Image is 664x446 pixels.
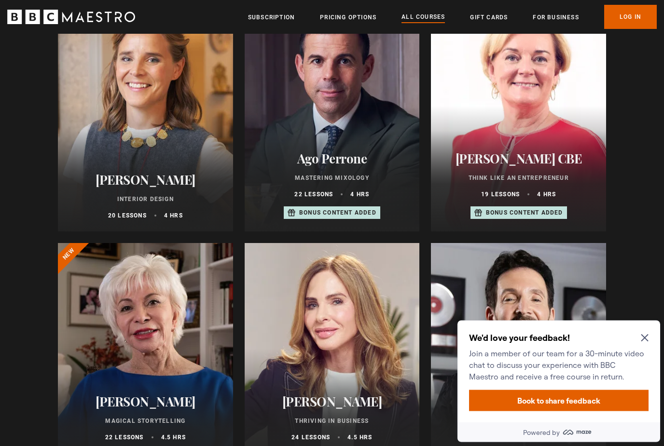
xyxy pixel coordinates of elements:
p: Thriving in Business [256,417,408,426]
a: [PERSON_NAME] CBE Think Like an Entrepreneur 19 lessons 4 hrs Bonus content added New [431,0,606,232]
p: 4 hrs [350,190,369,199]
p: Mastering Mixology [256,174,408,183]
a: All Courses [401,12,445,23]
a: Ago Perrone Mastering Mixology 22 lessons 4 hrs Bonus content added New [245,0,420,232]
p: 22 lessons [105,433,144,442]
p: 4 hrs [537,190,556,199]
div: Optional study invitation [4,4,207,125]
a: Subscription [248,13,295,22]
a: Powered by maze [4,106,207,125]
h2: We'd love your feedback! [15,15,191,27]
h2: [PERSON_NAME] [69,394,221,409]
h2: [PERSON_NAME] [69,173,221,188]
a: [PERSON_NAME] Interior Design 20 lessons 4 hrs New [58,0,233,232]
h2: [PERSON_NAME] [443,394,595,409]
a: Gift Cards [470,13,508,22]
h2: Ago Perrone [256,151,408,166]
p: Think Like an Entrepreneur [443,174,595,183]
a: Log In [604,5,657,29]
nav: Primary [248,5,657,29]
h2: [PERSON_NAME] [256,394,408,409]
svg: BBC Maestro [7,10,135,24]
p: Sing Like the Stars [443,417,595,426]
p: 20 lessons [108,212,147,220]
p: 4 hrs [164,212,183,220]
p: 22 lessons [294,190,333,199]
button: Close Maze Prompt [187,17,195,25]
p: Bonus content added [299,209,376,217]
p: Magical Storytelling [69,417,221,426]
p: Bonus content added [486,209,563,217]
a: For business [533,13,579,22]
p: Join a member of our team for a 30-minute video chat to discuss your experience with BBC Maestro ... [15,31,191,66]
p: 4.5 hrs [161,433,186,442]
p: Interior Design [69,195,221,204]
h2: [PERSON_NAME] CBE [443,151,595,166]
p: 19 lessons [481,190,520,199]
button: Book to share feedback [15,73,195,95]
p: 4.5 hrs [347,433,372,442]
a: Pricing Options [320,13,376,22]
p: 24 lessons [291,433,330,442]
